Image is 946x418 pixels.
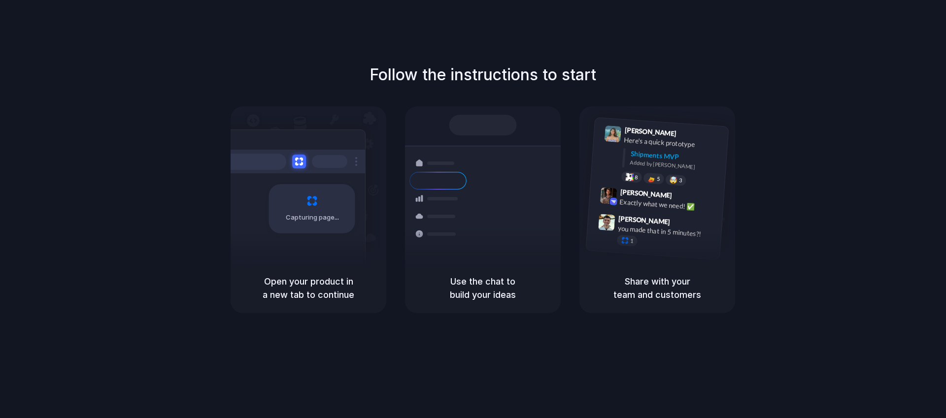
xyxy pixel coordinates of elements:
[617,223,716,240] div: you made that in 5 minutes?!
[679,178,682,183] span: 3
[624,125,676,139] span: [PERSON_NAME]
[591,275,723,301] h5: Share with your team and customers
[657,176,660,182] span: 5
[679,129,700,141] span: 9:41 AM
[675,191,695,203] span: 9:42 AM
[670,176,678,184] div: 🤯
[618,213,671,227] span: [PERSON_NAME]
[619,196,718,213] div: Exactly what we need! ✅
[673,218,693,229] span: 9:47 AM
[624,135,722,152] div: Here's a quick prototype
[630,149,721,165] div: Shipments MVP
[620,187,672,201] span: [PERSON_NAME]
[286,213,340,223] span: Capturing page
[417,275,549,301] h5: Use the chat to build your ideas
[630,159,720,173] div: Added by [PERSON_NAME]
[370,63,596,87] h1: Follow the instructions to start
[630,238,634,244] span: 1
[635,175,638,180] span: 8
[242,275,374,301] h5: Open your product in a new tab to continue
